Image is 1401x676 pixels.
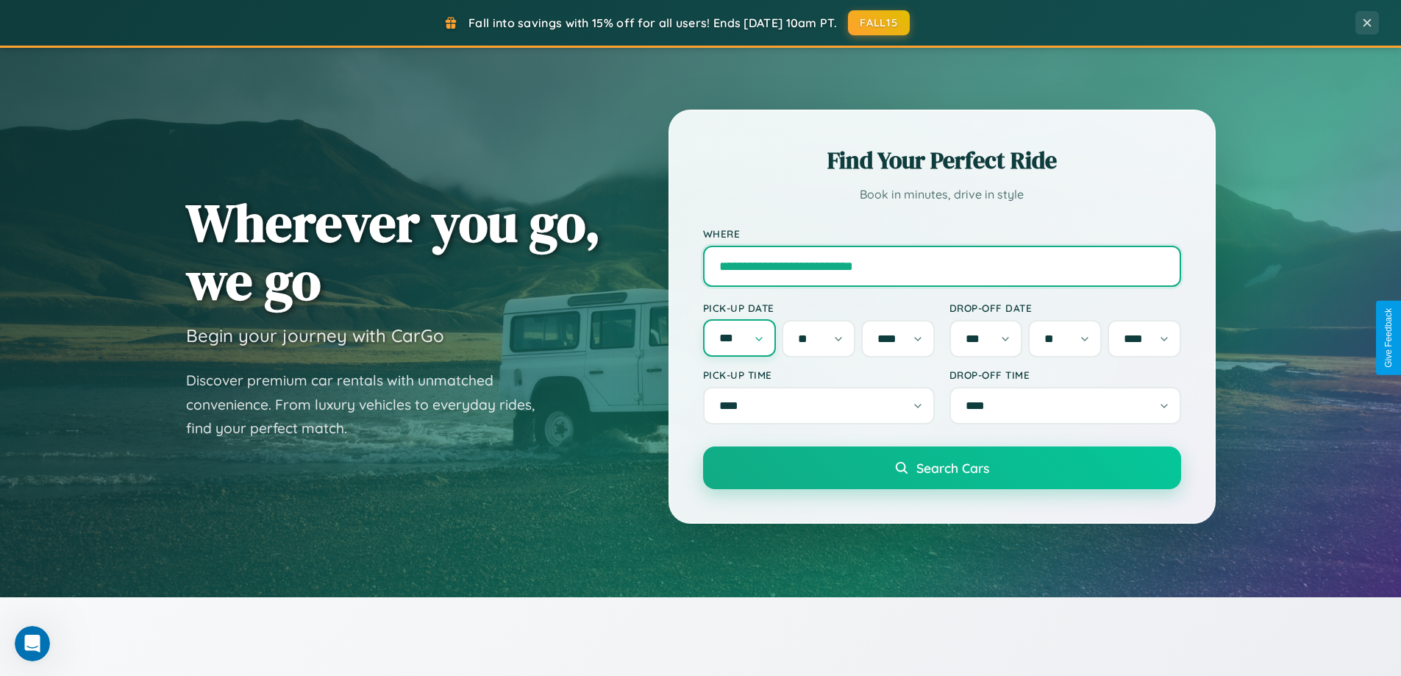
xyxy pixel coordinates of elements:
[703,369,935,381] label: Pick-up Time
[1383,308,1394,368] div: Give Feedback
[186,369,554,441] p: Discover premium car rentals with unmatched convenience. From luxury vehicles to everyday rides, ...
[703,184,1181,205] p: Book in minutes, drive in style
[848,10,910,35] button: FALL15
[949,302,1181,314] label: Drop-off Date
[703,144,1181,177] h2: Find Your Perfect Ride
[916,460,989,476] span: Search Cars
[15,626,50,661] iframe: Intercom live chat
[949,369,1181,381] label: Drop-off Time
[186,324,444,346] h3: Begin your journey with CarGo
[703,227,1181,240] label: Where
[468,15,837,30] span: Fall into savings with 15% off for all users! Ends [DATE] 10am PT.
[186,193,601,310] h1: Wherever you go, we go
[703,446,1181,489] button: Search Cars
[703,302,935,314] label: Pick-up Date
